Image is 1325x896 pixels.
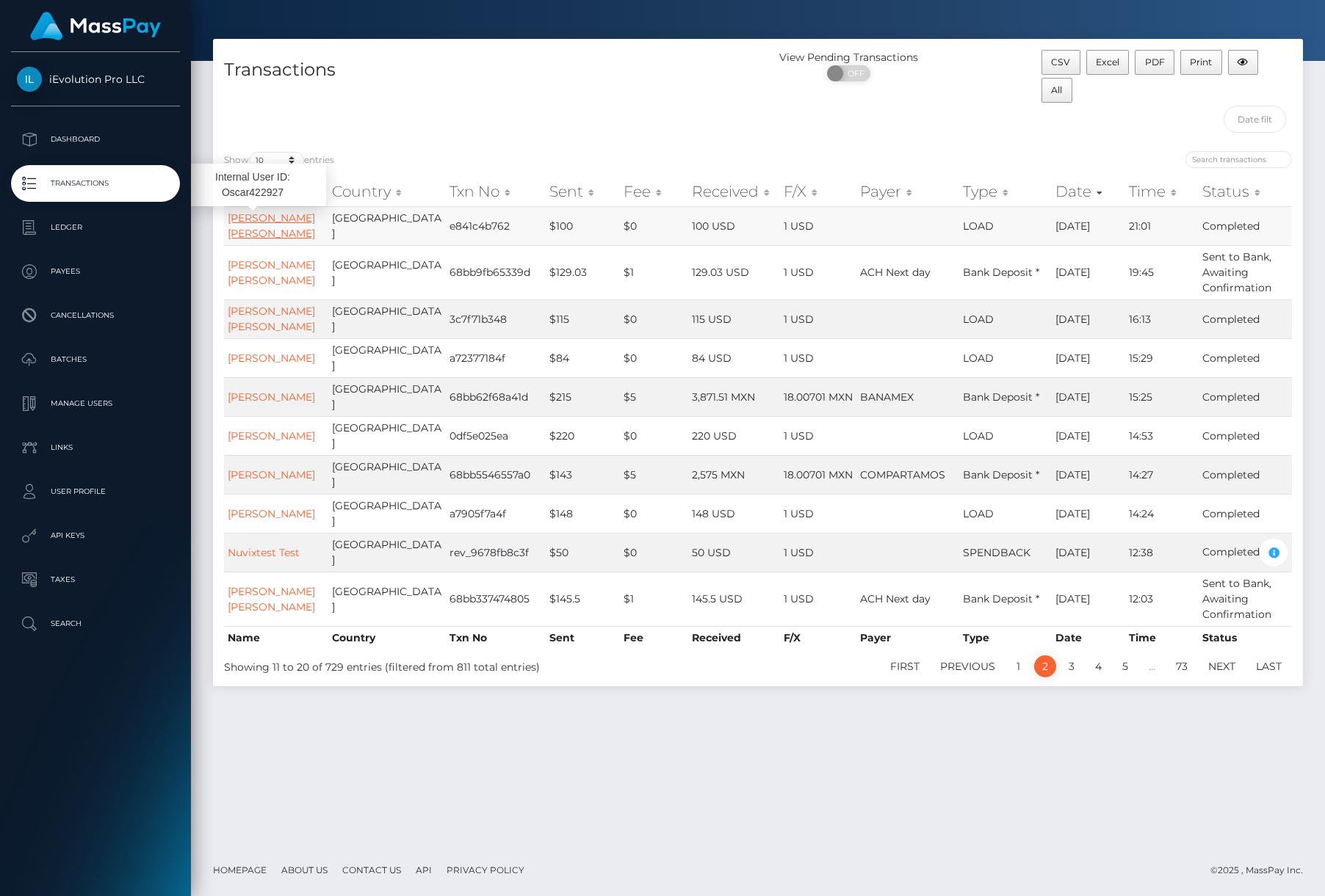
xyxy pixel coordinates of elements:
[1199,533,1292,572] td: Completed
[17,569,174,591] p: Taxes
[224,654,656,675] div: Showing 11 to 20 of 729 entries (filtered from 811 total entries)
[546,338,620,377] td: $84
[932,655,1003,677] a: Previous
[11,165,180,202] a: Transactions
[959,377,1052,416] td: Bank Deposit *
[1052,206,1125,245] td: [DATE]
[179,164,326,206] div: Internal User ID: Oscar422927
[688,626,780,649] th: Received
[546,377,620,416] td: $215
[328,416,446,455] td: [GEOGRAPHIC_DATA]
[860,390,914,404] span: BANAMEX
[780,455,857,494] td: 18.00701 MXN
[688,377,780,416] td: 3,871.51 MXN
[11,561,180,598] a: Taxes
[1210,862,1314,878] div: © 2025 , MassPay Inc.
[1052,177,1125,206] th: Date: activate to sort column ascending
[688,206,780,245] td: 100 USD
[11,121,180,158] a: Dashboard
[328,572,446,626] td: [GEOGRAPHIC_DATA]
[336,859,407,881] a: Contact Us
[328,377,446,416] td: [GEOGRAPHIC_DATA]
[959,416,1052,455] td: LOAD
[546,245,620,299] td: $129.03
[1125,416,1199,455] td: 14:53
[446,377,546,416] td: 68bb62f68a41d
[1052,455,1125,494] td: [DATE]
[1145,57,1165,68] span: PDF
[228,468,315,481] a: [PERSON_NAME]
[17,481,174,503] p: User Profile
[1199,245,1292,299] td: Sent to Bank, Awaiting Confirmation
[758,50,939,65] div: View Pending Transactions
[959,572,1052,626] td: Bank Deposit *
[959,533,1052,572] td: SPENDBACK
[688,245,780,299] td: 129.03 USD
[1228,50,1258,75] button: Column visibility
[1125,377,1199,416] td: 15:25
[228,546,300,559] a: Nuvixtest Test
[1096,57,1119,68] span: Excel
[328,177,446,206] th: Country: activate to sort column ascending
[780,245,857,299] td: 1 USD
[620,533,688,572] td: $0
[410,859,438,881] a: API
[1199,299,1292,338] td: Completed
[1041,50,1080,75] button: CSV
[1185,151,1292,168] input: Search transactions
[11,73,180,86] span: iEvolution Pro LLC
[1052,416,1125,455] td: [DATE]
[688,299,780,338] td: 115 USD
[620,377,688,416] td: $5
[228,507,315,520] a: [PERSON_NAME]
[275,859,333,881] a: About Us
[688,416,780,455] td: 220 USD
[688,338,780,377] td: 84 USD
[860,592,931,605] span: ACH Next day
[11,253,180,290] a: Payees
[446,494,546,533] td: a7905f7a4f
[1199,416,1292,455] td: Completed
[224,152,334,169] label: Show entries
[1135,50,1174,75] button: PDF
[1041,78,1072,103] button: All
[688,177,780,206] th: Received: activate to sort column ascending
[959,494,1052,533] td: LOAD
[228,585,315,613] a: [PERSON_NAME] [PERSON_NAME]
[1125,533,1199,572] td: 12:38
[1199,572,1292,626] td: Sent to Bank, Awaiting Confirmation
[959,245,1052,299] td: Bank Deposit *
[620,299,688,338] td: $0
[688,455,780,494] td: 2,575 MXN
[780,416,857,455] td: 1 USD
[780,494,857,533] td: 1 USD
[620,494,688,533] td: $0
[1052,377,1125,416] td: [DATE]
[328,626,446,649] th: Country
[328,245,446,299] td: [GEOGRAPHIC_DATA]
[328,455,446,494] td: [GEOGRAPHIC_DATA]
[224,626,328,649] th: Name
[228,390,315,404] a: [PERSON_NAME]
[11,209,180,246] a: Ledger
[780,533,857,572] td: 1 USD
[620,338,688,377] td: $0
[228,258,315,287] a: [PERSON_NAME] [PERSON_NAME]
[959,626,1052,649] th: Type
[959,206,1052,245] td: LOAD
[780,177,857,206] th: F/X: activate to sort column ascending
[1125,626,1199,649] th: Time
[328,206,446,245] td: [GEOGRAPHIC_DATA]
[17,128,174,150] p: Dashboard
[546,206,620,245] td: $100
[546,533,620,572] td: $50
[228,352,315,365] a: [PERSON_NAME]
[1168,655,1196,677] a: 73
[17,67,42,92] img: iEvolution Pro LLC
[1051,84,1062,95] span: All
[688,572,780,626] td: 145.5 USD
[1125,299,1199,338] td: 16:13
[620,177,688,206] th: Fee: activate to sort column ascending
[446,177,546,206] th: Txn No: activate to sort column ascending
[1052,626,1125,649] th: Date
